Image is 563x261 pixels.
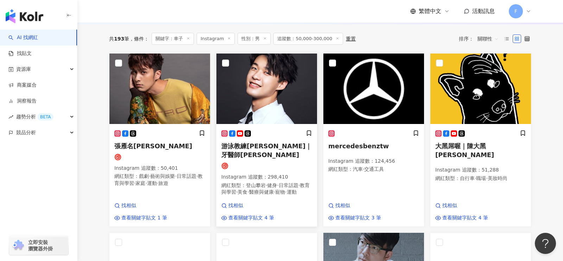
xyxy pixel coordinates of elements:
[216,54,317,124] img: KOL Avatar
[472,8,495,14] span: 活動訊息
[435,202,488,209] a: 找相似
[460,175,475,181] span: 自行車
[287,189,297,195] span: 運動
[114,173,205,187] p: 網紅類型 ：
[267,182,277,188] span: 健身
[6,9,43,23] img: logo
[459,33,502,44] div: 排序：
[16,125,36,141] span: 競品分析
[323,53,424,227] a: KOL AvatarmercedesbenztwInstagram 追蹤數：124,456網紅類型：汽車·交通工具找相似查看關鍵字貼文 3 筆
[475,175,476,181] span: ·
[109,54,210,124] img: KOL Avatar
[435,215,488,222] a: 查看關鍵字貼文 4 筆
[134,180,135,186] span: ·
[221,215,274,222] a: 查看關鍵字貼文 4 筆
[419,7,441,15] span: 繁體中文
[364,166,384,172] span: 交通工具
[147,180,157,186] span: 運動
[335,215,381,222] span: 查看關鍵字貼文 3 筆
[28,239,53,252] span: 立即安裝 瀏覽器外掛
[9,236,68,255] a: chrome extension立即安裝 瀏覽器外掛
[37,113,53,120] div: BETA
[246,182,266,188] span: 登山攀岩
[221,174,312,181] p: Instagram 追蹤數 ： 298,410
[11,240,25,251] img: chrome extension
[8,34,38,41] a: searchAI 找網紅
[221,142,312,159] span: 游泳教練[PERSON_NAME]｜牙醫師[PERSON_NAME]
[8,50,32,57] a: 找貼文
[114,202,167,209] a: 找相似
[8,114,13,119] span: rise
[221,182,312,196] p: 網紅類型 ：
[114,36,124,42] span: 193
[274,189,275,195] span: ·
[335,202,350,209] span: 找相似
[135,180,145,186] span: 家庭
[328,215,381,222] a: 查看關鍵字貼文 3 筆
[114,165,205,172] p: Instagram 追蹤數 ： 50,401
[216,53,317,227] a: KOL Avatar游泳教練[PERSON_NAME]｜牙醫師[PERSON_NAME]Instagram 追蹤數：298,410網紅類型：登山攀岩·健身·日常話題·教育與學習·美食·醫療與健康...
[430,53,531,227] a: KOL Avatar大黑屌喔｜陳大黑[PERSON_NAME]Instagram 追蹤數：51,288網紅類型：自行車·職場·美妝時尚找相似查看關鍵字貼文 4 筆
[435,142,494,159] span: 大黑屌喔｜陳大黑[PERSON_NAME]
[442,202,457,209] span: 找相似
[196,173,198,179] span: ·
[145,180,147,186] span: ·
[328,202,381,209] a: 找相似
[150,173,175,179] span: 藝術與娛樂
[157,180,158,186] span: ·
[488,175,507,181] span: 美妝時尚
[197,33,235,45] span: Instagram
[535,233,556,254] iframe: Help Scout Beacon - Open
[328,142,389,150] span: mercedesbenztw
[238,189,247,195] span: 美食
[228,215,274,222] span: 查看關鍵字貼文 4 筆
[275,189,285,195] span: 寵物
[266,182,267,188] span: ·
[109,53,210,227] a: KOL Avatar張雁名[PERSON_NAME]Instagram 追蹤數：50,401網紅類型：戲劇·藝術與娛樂·日常話題·教育與學習·家庭·運動·旅遊找相似查看關鍵字貼文 1 筆
[285,189,286,195] span: ·
[435,167,526,174] p: Instagram 追蹤數 ： 51,288
[221,202,274,209] a: 找相似
[149,173,150,179] span: ·
[121,215,167,222] span: 查看關鍵字貼文 1 筆
[435,175,526,182] p: 網紅類型 ：
[486,175,487,181] span: ·
[8,98,37,105] a: 洞察報告
[175,173,176,179] span: ·
[152,33,194,45] span: 關鍵字：車子
[139,173,149,179] span: 戲劇
[279,182,298,188] span: 日常話題
[177,173,196,179] span: 日常話題
[363,166,364,172] span: ·
[129,36,149,42] span: 條件 ：
[114,215,167,222] a: 查看關鍵字貼文 1 筆
[247,189,249,195] span: ·
[273,33,343,45] span: 追蹤數：50,000-300,000
[430,54,531,124] img: KOL Avatar
[16,109,53,125] span: 趨勢分析
[238,33,271,45] span: 性別：男
[121,202,136,209] span: 找相似
[442,215,488,222] span: 查看關鍵字貼文 4 筆
[277,182,278,188] span: ·
[328,166,419,173] p: 網紅類型 ：
[323,54,424,124] img: KOL Avatar
[16,61,31,77] span: 資源庫
[8,82,37,89] a: 商案媒合
[114,142,192,150] span: 張雁名[PERSON_NAME]
[236,189,238,195] span: ·
[228,202,243,209] span: 找相似
[158,180,168,186] span: 旅遊
[514,7,517,15] span: F
[477,33,499,44] span: 關聯性
[298,182,300,188] span: ·
[328,158,419,165] p: Instagram 追蹤數 ： 124,456
[109,36,129,42] div: 共 筆
[249,189,274,195] span: 醫療與健康
[476,175,486,181] span: 職場
[346,36,356,42] div: 重置
[353,166,363,172] span: 汽車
